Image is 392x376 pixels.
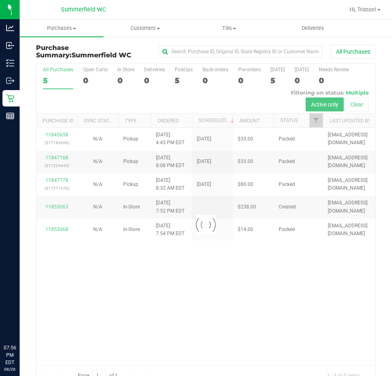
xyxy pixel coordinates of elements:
[104,20,187,37] a: Customers
[36,44,149,59] h3: Purchase Summary:
[187,20,271,37] a: Tills
[6,59,14,67] inline-svg: Inventory
[20,20,104,37] a: Purchases
[159,45,322,58] input: Search Purchase ID, Original ID, State Registry ID or Customer Name...
[61,6,106,13] span: Summerfield WC
[4,344,16,366] p: 07:56 PM EDT
[291,25,335,32] span: Deliveries
[349,6,376,13] span: Hi, Triston!
[6,77,14,85] inline-svg: Outbound
[20,25,104,32] span: Purchases
[8,310,33,335] iframe: Resource center
[4,366,16,372] p: 08/26
[72,51,131,59] span: Summerfield WC
[6,24,14,32] inline-svg: Analytics
[331,45,376,59] button: All Purchases
[6,41,14,50] inline-svg: Inbound
[188,25,271,32] span: Tills
[6,94,14,102] inline-svg: Retail
[6,112,14,120] inline-svg: Reports
[271,20,355,37] a: Deliveries
[104,25,187,32] span: Customers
